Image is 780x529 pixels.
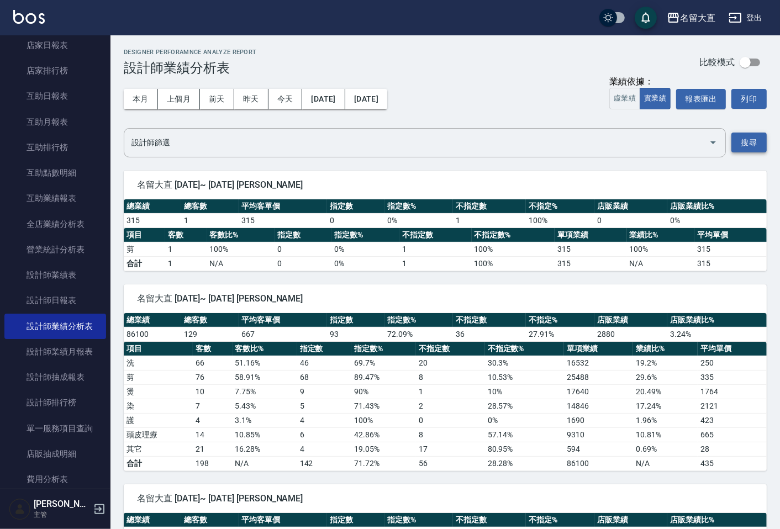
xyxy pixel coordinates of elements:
td: 435 [698,456,767,470]
td: 51.16 % [233,356,297,370]
th: 客數比% [233,342,297,356]
th: 指定數% [384,513,453,527]
th: 項目 [124,342,193,356]
td: 合計 [124,456,193,470]
th: 平均客單價 [239,513,327,527]
td: 0 % [384,213,453,228]
td: 10 % [485,384,565,399]
button: 報表匯出 [676,89,726,109]
td: 80.95 % [485,442,565,456]
td: 315 [239,213,327,228]
td: 0 % [485,413,565,427]
td: 100 % [351,413,416,427]
button: save [635,7,657,29]
th: 指定數 [327,313,384,327]
td: N/A [627,256,695,271]
th: 店販業績 [594,313,667,327]
th: 業績比% [633,342,698,356]
a: 互助日報表 [4,83,106,109]
a: 設計師業績表 [4,262,106,288]
td: 染 [124,399,193,413]
button: 昨天 [234,89,268,109]
th: 平均單價 [698,342,767,356]
td: 合計 [124,256,165,271]
p: 比較模式 [699,56,735,68]
td: 28 [698,442,767,456]
a: 營業統計分析表 [4,237,106,262]
a: 店販抽成明細 [4,441,106,467]
td: 100% [472,256,555,271]
div: 名留大直 [680,11,715,25]
button: 實業績 [640,88,671,109]
a: 互助業績報表 [4,186,106,211]
span: 名留大直 [DATE]~ [DATE] [PERSON_NAME] [137,179,753,191]
th: 指定數% [351,342,416,356]
button: 本月 [124,89,158,109]
th: 總業績 [124,313,181,327]
td: 42.86 % [351,427,416,442]
h2: Designer Perforamnce Analyze Report [124,49,257,56]
td: 20 [416,356,485,370]
a: 店家排行榜 [4,58,106,83]
table: a dense table [124,342,767,471]
th: 單項業績 [564,342,633,356]
img: Logo [13,10,45,24]
td: 洗 [124,356,193,370]
td: 其它 [124,442,193,456]
td: 1 [453,213,526,228]
td: 198 [193,456,233,470]
th: 不指定數 [453,513,526,527]
img: Person [9,498,31,520]
td: 56 [416,456,485,470]
th: 總業績 [124,199,181,214]
td: 剪 [124,370,193,384]
td: 1764 [698,384,767,399]
td: 28.28% [485,456,565,470]
td: 14 [193,427,233,442]
th: 店販業績比% [667,313,767,327]
div: 業績依據： [609,76,671,88]
td: 315 [694,242,767,256]
th: 總客數 [181,313,239,327]
td: N/A [207,256,275,271]
td: 25488 [564,370,633,384]
td: 0 % [331,242,399,256]
h3: 設計師業績分析表 [124,60,257,76]
button: 前天 [200,89,234,109]
td: 5 [297,399,351,413]
a: 設計師排行榜 [4,390,106,415]
td: 5.43 % [233,399,297,413]
th: 不指定數% [485,342,565,356]
th: 平均客單價 [239,199,327,214]
td: 8 [416,370,485,384]
td: 100 % [207,242,275,256]
th: 客數 [165,228,207,242]
th: 不指定% [526,313,594,327]
td: 57.14 % [485,427,565,442]
a: 店家日報表 [4,33,106,58]
td: 1 [399,242,472,256]
th: 平均客單價 [239,313,327,327]
th: 指定數 [275,228,331,242]
th: 指定數 [297,342,351,356]
td: 1 [399,256,472,271]
td: 68 [297,370,351,384]
a: 設計師抽成報表 [4,364,106,390]
a: 互助排行榜 [4,135,106,160]
span: 名留大直 [DATE]~ [DATE] [PERSON_NAME] [137,293,753,304]
td: 19.2 % [633,356,698,370]
th: 指定數% [384,199,453,214]
td: 100 % [526,213,594,228]
td: 17.24 % [633,399,698,413]
td: 71.43 % [351,399,416,413]
td: 16.28 % [233,442,297,456]
th: 不指定% [526,199,594,214]
td: 28.57 % [485,399,565,413]
td: 58.91 % [233,370,297,384]
button: 搜尋 [731,133,767,153]
button: Open [704,134,722,151]
td: 9310 [564,427,633,442]
td: 36 [453,327,526,341]
td: 17 [416,442,485,456]
td: 1 [181,213,239,228]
